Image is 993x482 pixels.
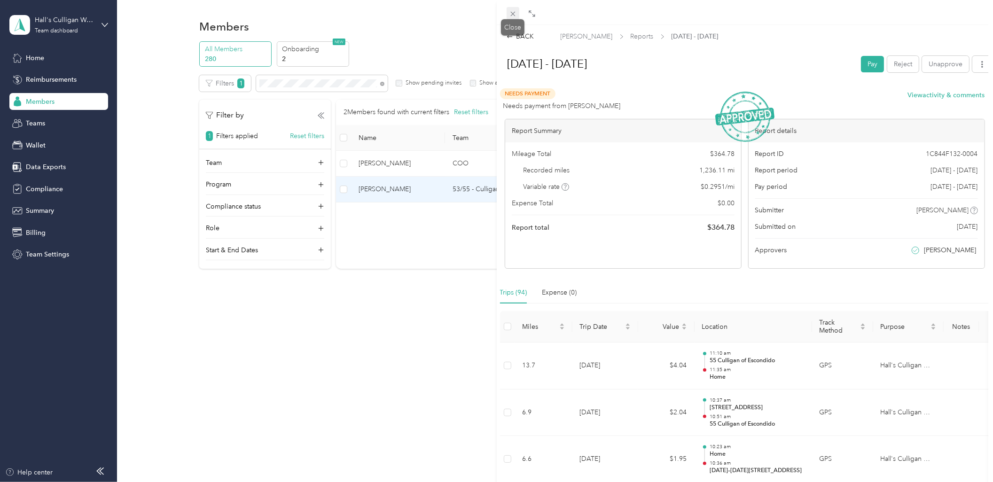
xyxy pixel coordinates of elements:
[710,350,805,357] p: 11:10 am
[940,429,993,482] iframe: Everlance-gr Chat Button Frame
[500,88,555,99] span: Needs Payment
[922,56,969,72] button: Unapprove
[812,311,873,342] th: Track Method
[710,460,805,466] p: 10:36 am
[498,53,855,75] h1: Aug 1 - 31, 2025
[707,222,735,233] span: $ 364.78
[710,357,805,365] p: 55 Culligan of Escondido
[500,288,527,298] div: Trips (94)
[515,342,572,389] td: 13.7
[561,31,613,41] span: [PERSON_NAME]
[695,311,812,342] th: Location
[957,222,978,232] span: [DATE]
[930,322,936,327] span: caret-up
[710,397,805,404] p: 10:37 am
[638,311,695,342] th: Value
[523,323,557,331] span: Miles
[812,389,873,436] td: GPS
[631,31,654,41] span: Reports
[559,322,565,327] span: caret-up
[718,198,735,208] span: $ 0.00
[755,149,784,159] span: Report ID
[715,92,774,142] img: ApprovedStamp
[931,165,978,175] span: [DATE] - [DATE]
[542,288,577,298] div: Expense (0)
[887,56,919,72] button: Reject
[672,31,719,41] span: [DATE] - [DATE]
[699,165,735,175] span: 1,236.11 mi
[625,326,631,331] span: caret-down
[873,342,944,389] td: Hall's Culligan Water
[572,389,638,436] td: [DATE]
[559,326,565,331] span: caret-down
[515,389,572,436] td: 6.9
[507,31,534,41] div: BACK
[646,323,680,331] span: Value
[638,389,695,436] td: $2.04
[924,245,976,255] span: [PERSON_NAME]
[580,323,623,331] span: Trip Date
[860,326,866,331] span: caret-down
[572,342,638,389] td: [DATE]
[638,342,695,389] td: $4.04
[710,149,735,159] span: $ 364.78
[681,322,687,327] span: caret-up
[524,182,570,192] span: Variable rate
[755,165,798,175] span: Report period
[873,389,944,436] td: Hall's Culligan Water
[908,90,985,100] button: Viewactivity & comments
[944,311,979,342] th: Notes
[512,198,553,208] span: Expense Total
[812,342,873,389] td: GPS
[931,182,978,192] span: [DATE] - [DATE]
[710,466,805,475] p: [DATE]–[DATE][STREET_ADDRESS]
[860,322,866,327] span: caret-up
[710,413,805,420] p: 10:51 am
[512,223,549,233] span: Report total
[861,56,884,72] button: Pay
[926,149,978,159] span: 1C844F132-0004
[881,323,929,331] span: Purpose
[710,366,805,373] p: 11:35 am
[820,319,858,334] span: Track Method
[710,420,805,428] p: 55 Culligan of Escondido
[916,205,969,215] span: [PERSON_NAME]
[503,101,621,111] span: Needs payment from [PERSON_NAME]
[681,326,687,331] span: caret-down
[749,119,985,142] div: Report details
[625,322,631,327] span: caret-up
[755,182,788,192] span: Pay period
[710,404,805,412] p: [STREET_ADDRESS]
[755,222,796,232] span: Submitted on
[755,205,784,215] span: Submitter
[701,182,735,192] span: $ 0.2951 / mi
[710,373,805,381] p: Home
[710,450,805,459] p: Home
[572,311,638,342] th: Trip Date
[501,19,524,36] div: Close
[710,443,805,450] p: 10:23 am
[515,311,572,342] th: Miles
[512,149,551,159] span: Mileage Total
[873,311,944,342] th: Purpose
[755,245,787,255] span: Approvers
[524,165,570,175] span: Recorded miles
[505,119,741,142] div: Report Summary
[930,326,936,331] span: caret-down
